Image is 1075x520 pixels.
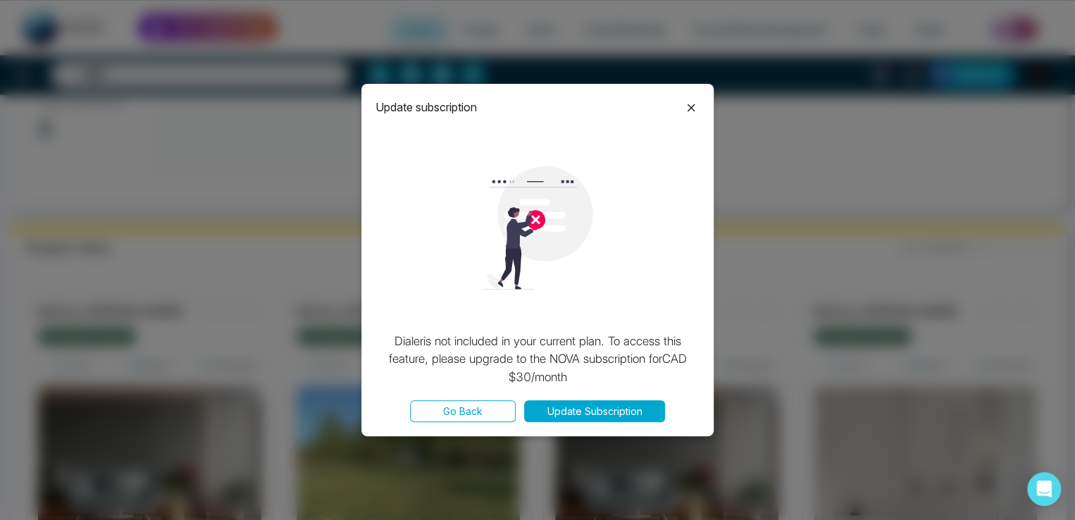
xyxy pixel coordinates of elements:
button: Update Subscription [524,400,665,422]
button: Go Back [410,400,516,422]
p: Update subscription [375,99,477,116]
img: loading [476,166,599,290]
p: Dialer is not included in your current plan. To access this feature, please upgrade to the NOVA s... [375,333,700,387]
div: Open Intercom Messenger [1027,472,1061,506]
